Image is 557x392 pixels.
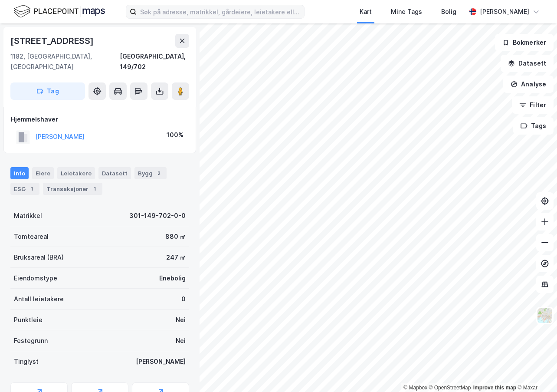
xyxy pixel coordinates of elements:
[129,211,186,221] div: 301-149-702-0-0
[10,167,29,179] div: Info
[501,55,554,72] button: Datasett
[14,315,43,325] div: Punktleie
[154,169,163,178] div: 2
[165,231,186,242] div: 880 ㎡
[14,356,39,367] div: Tinglyst
[166,252,186,263] div: 247 ㎡
[537,307,553,324] img: Z
[120,51,189,72] div: [GEOGRAPHIC_DATA], 149/702
[136,356,186,367] div: [PERSON_NAME]
[14,211,42,221] div: Matrikkel
[514,350,557,392] div: Kontrollprogram for chat
[512,96,554,114] button: Filter
[10,183,39,195] div: ESG
[429,385,471,391] a: OpenStreetMap
[513,117,554,135] button: Tags
[90,184,99,193] div: 1
[14,231,49,242] div: Tomteareal
[495,34,554,51] button: Bokmerker
[10,82,85,100] button: Tag
[441,7,456,17] div: Bolig
[32,167,54,179] div: Eiere
[181,294,186,304] div: 0
[360,7,372,17] div: Kart
[10,34,95,48] div: [STREET_ADDRESS]
[137,5,304,18] input: Søk på adresse, matrikkel, gårdeiere, leietakere eller personer
[14,4,105,19] img: logo.f888ab2527a4732fd821a326f86c7f29.svg
[514,350,557,392] iframe: Chat Widget
[11,114,189,125] div: Hjemmelshaver
[14,273,57,283] div: Eiendomstype
[57,167,95,179] div: Leietakere
[167,130,183,140] div: 100%
[391,7,422,17] div: Mine Tags
[473,385,516,391] a: Improve this map
[43,183,102,195] div: Transaksjoner
[14,294,64,304] div: Antall leietakere
[176,315,186,325] div: Nei
[14,336,48,346] div: Festegrunn
[159,273,186,283] div: Enebolig
[27,184,36,193] div: 1
[134,167,167,179] div: Bygg
[10,51,120,72] div: 1182, [GEOGRAPHIC_DATA], [GEOGRAPHIC_DATA]
[176,336,186,346] div: Nei
[98,167,131,179] div: Datasett
[480,7,529,17] div: [PERSON_NAME]
[14,252,64,263] div: Bruksareal (BRA)
[503,76,554,93] button: Analyse
[403,385,427,391] a: Mapbox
